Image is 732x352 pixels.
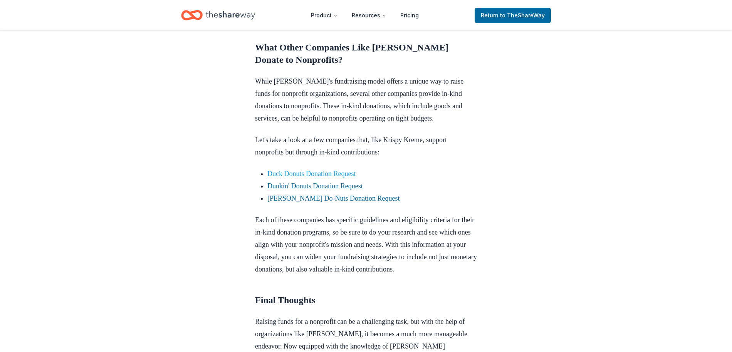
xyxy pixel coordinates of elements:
p: While [PERSON_NAME]'s fundraising model offers a unique way to raise funds for nonprofit organiza... [255,75,477,124]
span: to TheShareWay [500,12,545,18]
button: Product [305,8,344,23]
h2: Final Thoughts [255,294,477,306]
a: Returnto TheShareWay [475,8,551,23]
a: Dunkin' Donuts Donation Request [267,182,363,190]
a: Duck Donuts Donation Request [267,170,356,178]
a: Pricing [394,8,425,23]
p: Let's take a look at a few companies that, like Krispy Kreme, support nonprofits but through in-k... [255,134,477,158]
a: [PERSON_NAME] Do-Nuts Donation Request [267,194,400,202]
nav: Main [305,6,425,24]
a: Home [181,6,255,24]
h2: What Other Companies Like [PERSON_NAME] Donate to Nonprofits? [255,41,477,66]
p: Each of these companies has specific guidelines and eligibility criteria for their in-kind donati... [255,214,477,275]
button: Resources [346,8,393,23]
span: Return [481,11,545,20]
